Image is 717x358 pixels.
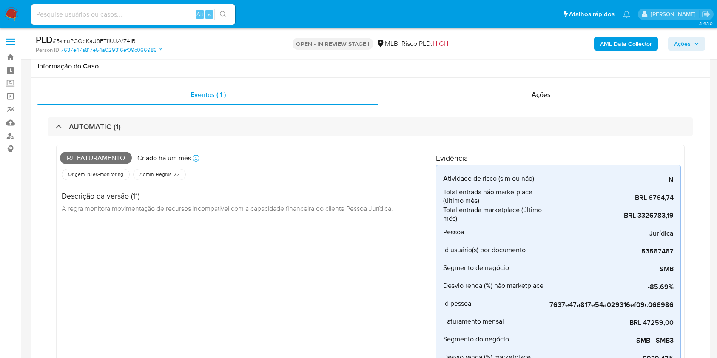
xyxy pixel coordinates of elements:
[196,10,203,18] span: Alt
[61,46,162,54] a: 7637e47a817e54a029316ef09c066986
[137,153,191,163] p: Criado há um mês
[208,10,211,18] span: s
[594,37,658,51] button: AML Data Collector
[67,171,124,178] span: Origem: rules-monitoring
[62,191,393,201] h4: Descrição da versão (11)
[401,39,448,48] span: Risco PLD:
[214,9,232,20] button: search-icon
[62,204,393,213] span: A regra monitora movimentação de recursos incompatível com a capacidade financeira do cliente Pes...
[36,33,53,46] b: PLD
[60,152,132,165] span: Pj_faturamento
[569,10,615,19] span: Atalhos rápidos
[674,37,691,51] span: Ações
[53,37,136,45] span: # 5smuPGQdKaU9ETi1UJzVZ41B
[293,38,373,50] p: OPEN - IN REVIEW STAGE I
[191,90,226,99] span: Eventos ( 1 )
[37,62,703,71] h1: Informação do Caso
[651,10,699,18] p: lucas.barboza@mercadolivre.com
[139,171,180,178] span: Admin. Regras V2
[31,9,235,20] input: Pesquise usuários ou casos...
[702,10,711,19] a: Sair
[376,39,398,48] div: MLB
[432,39,448,48] span: HIGH
[623,11,630,18] a: Notificações
[48,117,693,136] div: AUTOMATIC (1)
[69,122,121,131] h3: AUTOMATIC (1)
[532,90,551,99] span: Ações
[600,37,652,51] b: AML Data Collector
[668,37,705,51] button: Ações
[36,46,59,54] b: Person ID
